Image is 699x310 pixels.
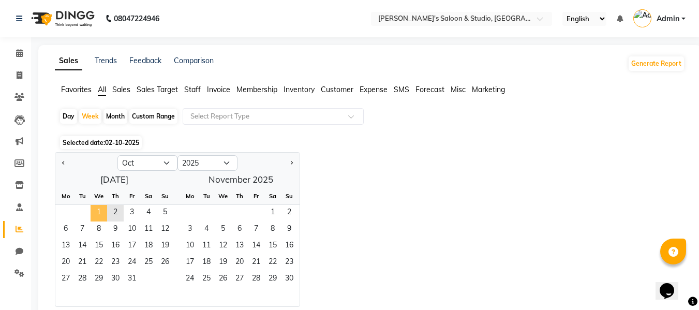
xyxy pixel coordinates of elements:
div: Month [103,109,127,124]
div: Tuesday, October 14, 2025 [74,238,91,255]
a: Feedback [129,56,161,65]
span: 28 [74,271,91,288]
span: 26 [157,255,173,271]
div: Th [107,188,124,204]
div: Sunday, November 16, 2025 [281,238,298,255]
span: 13 [231,238,248,255]
div: Tuesday, October 21, 2025 [74,255,91,271]
span: 1 [91,205,107,222]
div: Sa [264,188,281,204]
span: 25 [140,255,157,271]
div: Wednesday, November 5, 2025 [215,222,231,238]
div: Thursday, October 2, 2025 [107,205,124,222]
div: Wednesday, October 22, 2025 [91,255,107,271]
span: 21 [74,255,91,271]
div: Th [231,188,248,204]
div: Saturday, November 15, 2025 [264,238,281,255]
span: 30 [281,271,298,288]
div: Sunday, November 9, 2025 [281,222,298,238]
span: 5 [157,205,173,222]
span: 22 [264,255,281,271]
div: Tuesday, October 28, 2025 [74,271,91,288]
div: Week [79,109,101,124]
span: 02-10-2025 [105,139,139,146]
span: 4 [198,222,215,238]
span: Customer [321,85,353,94]
div: Tuesday, November 11, 2025 [198,238,215,255]
span: 9 [107,222,124,238]
span: Selected date: [60,136,142,149]
span: 20 [231,255,248,271]
button: Previous month [60,155,68,171]
div: We [91,188,107,204]
div: Monday, October 6, 2025 [57,222,74,238]
span: 19 [215,255,231,271]
span: 18 [198,255,215,271]
div: Monday, November 10, 2025 [182,238,198,255]
span: 21 [248,255,264,271]
span: SMS [394,85,409,94]
span: 14 [74,238,91,255]
span: 4 [140,205,157,222]
div: Friday, November 7, 2025 [248,222,264,238]
span: 10 [124,222,140,238]
span: Marketing [472,85,505,94]
div: Friday, October 10, 2025 [124,222,140,238]
span: 15 [264,238,281,255]
span: 27 [57,271,74,288]
span: 8 [91,222,107,238]
span: 12 [157,222,173,238]
span: 26 [215,271,231,288]
span: 19 [157,238,173,255]
a: Sales [55,52,82,70]
select: Select month [117,155,177,171]
span: 17 [124,238,140,255]
div: Saturday, November 1, 2025 [264,205,281,222]
div: Mo [57,188,74,204]
span: 30 [107,271,124,288]
div: Thursday, October 23, 2025 [107,255,124,271]
div: Thursday, November 6, 2025 [231,222,248,238]
div: Thursday, November 27, 2025 [231,271,248,288]
span: 18 [140,238,157,255]
span: 31 [124,271,140,288]
div: Friday, October 24, 2025 [124,255,140,271]
div: Friday, November 28, 2025 [248,271,264,288]
span: 15 [91,238,107,255]
div: We [215,188,231,204]
span: Invoice [207,85,230,94]
span: 5 [215,222,231,238]
div: Sunday, October 5, 2025 [157,205,173,222]
div: Friday, October 31, 2025 [124,271,140,288]
span: Admin [657,13,679,24]
div: Friday, November 21, 2025 [248,255,264,271]
span: 23 [107,255,124,271]
div: Fr [124,188,140,204]
span: Inventory [284,85,315,94]
div: Saturday, October 25, 2025 [140,255,157,271]
span: 24 [124,255,140,271]
span: 24 [182,271,198,288]
span: 28 [248,271,264,288]
span: All [98,85,106,94]
span: 11 [198,238,215,255]
span: 29 [264,271,281,288]
div: Tuesday, October 7, 2025 [74,222,91,238]
span: Sales Target [137,85,178,94]
div: Monday, November 17, 2025 [182,255,198,271]
span: 2 [281,205,298,222]
span: 6 [57,222,74,238]
div: Sunday, October 26, 2025 [157,255,173,271]
span: 22 [91,255,107,271]
img: logo [26,4,97,33]
div: Su [281,188,298,204]
a: Trends [95,56,117,65]
span: Favorites [61,85,92,94]
span: 1 [264,205,281,222]
button: Next month [287,155,295,171]
span: Sales [112,85,130,94]
span: 20 [57,255,74,271]
div: Monday, October 20, 2025 [57,255,74,271]
div: Tu [74,188,91,204]
span: 8 [264,222,281,238]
